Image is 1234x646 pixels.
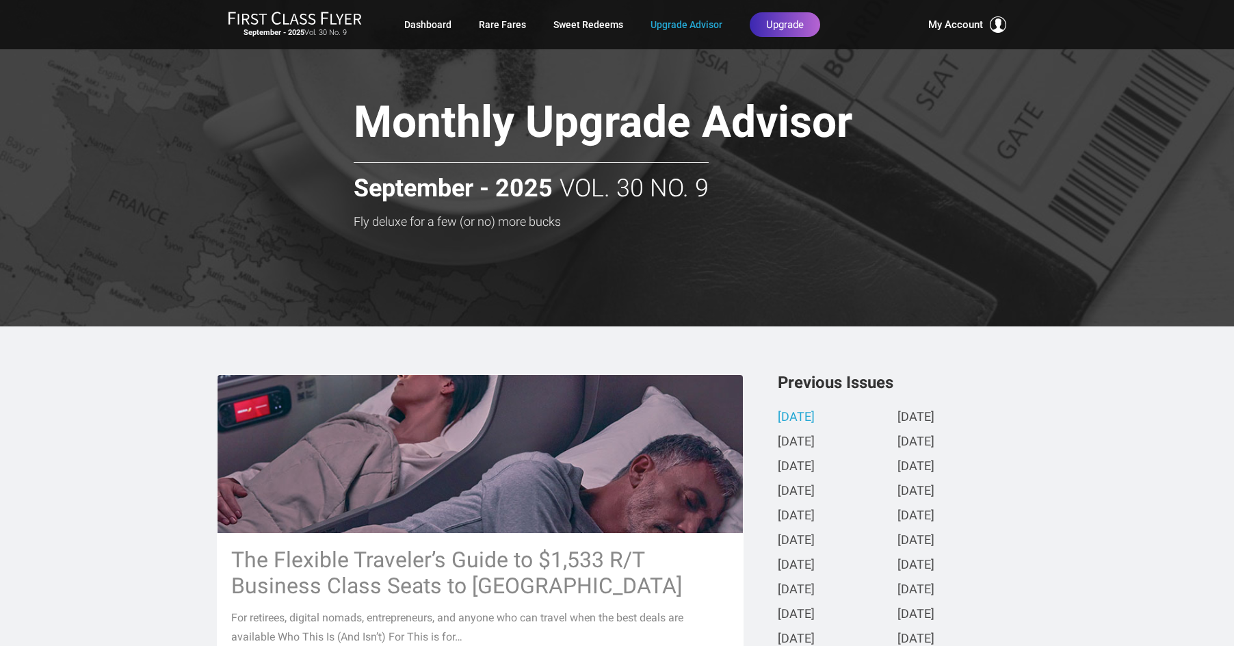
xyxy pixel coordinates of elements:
a: [DATE] [778,509,815,524]
button: My Account [928,16,1006,33]
a: Sweet Redeems [553,12,623,37]
a: [DATE] [778,460,815,474]
img: First Class Flyer [228,11,362,25]
a: [DATE] [778,534,815,548]
a: [DATE] [897,558,934,573]
a: [DATE] [778,558,815,573]
h2: Vol. 30 No. 9 [354,162,709,203]
a: [DATE] [778,411,815,425]
a: [DATE] [897,534,934,548]
a: Upgrade [750,12,820,37]
strong: September - 2025 [244,28,304,37]
a: [DATE] [897,484,934,499]
strong: September - 2025 [354,175,553,203]
a: [DATE] [897,411,934,425]
a: [DATE] [897,509,934,524]
a: [DATE] [897,583,934,597]
a: [DATE] [778,608,815,622]
a: Upgrade Advisor [651,12,722,37]
a: [DATE] [897,460,934,474]
span: My Account [928,16,983,33]
a: [DATE] [778,484,815,499]
h3: The Flexible Traveler’s Guide to $1,533 R/T Business Class Seats to [GEOGRAPHIC_DATA] [231,547,729,599]
a: [DATE] [897,608,934,622]
h3: Previous Issues [778,374,1017,391]
h3: Fly deluxe for a few (or no) more bucks [354,215,949,229]
small: Vol. 30 No. 9 [228,28,362,38]
h1: Monthly Upgrade Advisor [354,99,949,151]
a: Dashboard [404,12,451,37]
a: [DATE] [778,583,815,597]
a: [DATE] [897,435,934,450]
a: First Class FlyerSeptember - 2025Vol. 30 No. 9 [228,11,362,38]
a: [DATE] [778,435,815,450]
a: Rare Fares [479,12,526,37]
